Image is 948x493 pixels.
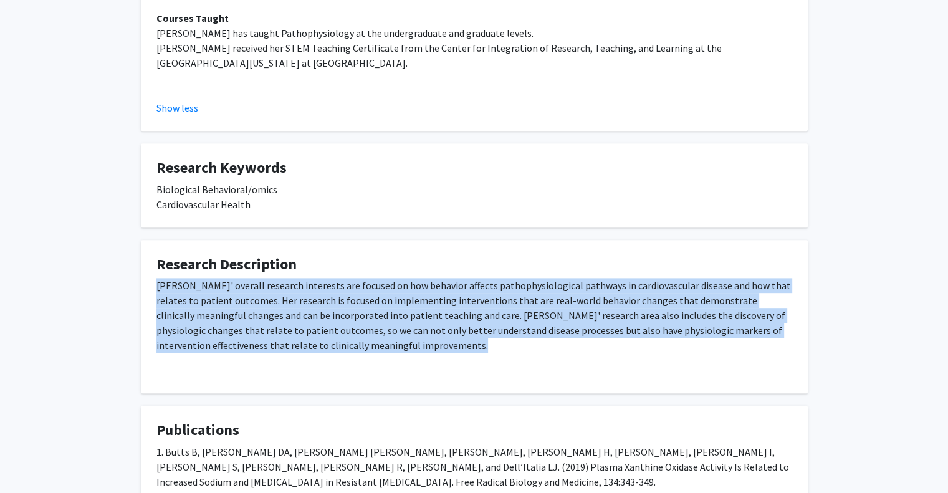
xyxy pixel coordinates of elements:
button: Show less [156,100,198,115]
strong: Courses Taught [156,12,229,24]
h4: Research Keywords [156,159,792,177]
h4: Publications [156,421,792,439]
h4: Research Description [156,256,792,274]
div: [PERSON_NAME]' overall research interests are focused on how behavior affects pathophysiological ... [156,278,792,378]
iframe: Chat [9,437,53,484]
div: Biological Behavioral/omics Cardiovascular Health [156,182,792,212]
